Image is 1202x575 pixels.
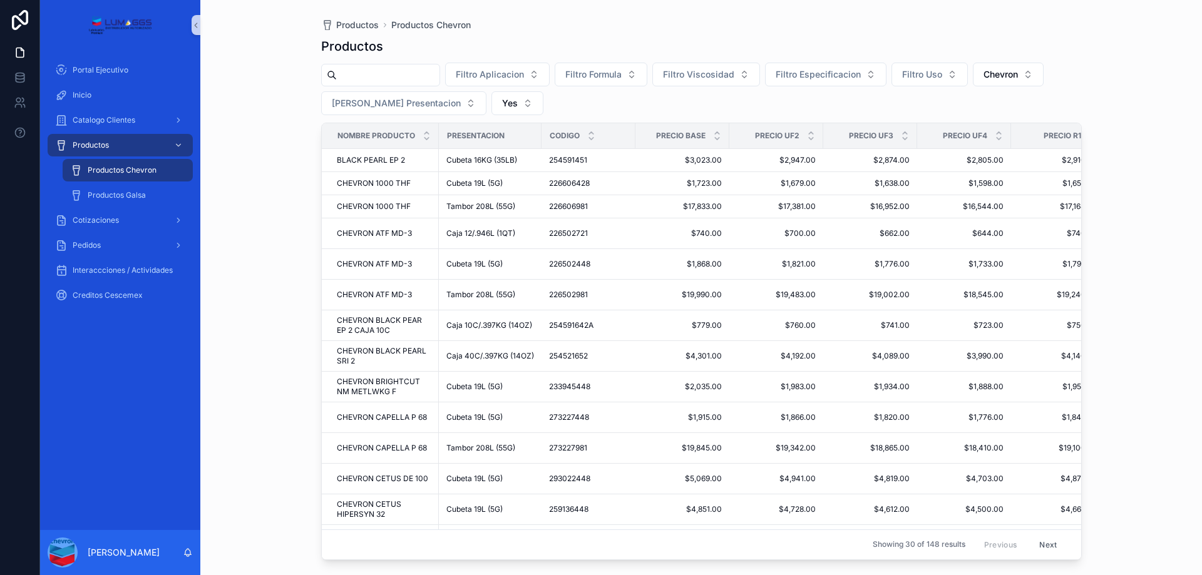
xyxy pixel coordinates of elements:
[549,474,628,484] a: 293022448
[40,50,200,323] div: scrollable content
[549,201,628,211] a: 226606981
[446,351,534,361] a: Caja 40C/.397KG (14OZ)
[1019,201,1097,211] span: $17,164.00
[321,19,379,31] a: Productos
[446,320,532,330] span: Caja 10C/.397KG (14OZ)
[831,228,910,238] span: $662.00
[831,443,910,453] a: $18,865.00
[337,228,431,238] a: CHEVRON ATF MD-3
[737,474,816,484] span: $4,941.00
[321,91,486,115] button: Select Button
[873,540,965,550] span: Showing 30 of 148 results
[737,155,816,165] span: $2,947.00
[549,228,628,238] a: 226502721
[925,201,1004,211] a: $16,544.00
[391,19,471,31] a: Productos Chevron
[1019,259,1097,269] a: $1,798.00
[643,155,722,165] a: $3,023.00
[1019,443,1097,453] span: $19,100.00
[549,443,628,453] a: 273227981
[73,240,101,250] span: Pedidos
[446,474,503,484] span: Cubeta 19L (5G)
[336,19,379,31] span: Productos
[48,234,193,257] a: Pedidos
[502,97,518,109] span: Yes
[831,382,910,392] span: $1,934.00
[446,474,534,484] a: Cubeta 19L (5G)
[337,259,431,269] a: CHEVRON ATF MD-3
[737,443,816,453] a: $19,342.00
[737,259,816,269] a: $1,821.00
[737,382,816,392] span: $1,983.00
[63,184,193,206] a: Productos Galsa
[737,178,816,188] a: $1,679.00
[337,346,431,366] span: CHEVRON BLACK PEARL SRI 2
[831,504,910,514] span: $4,612.00
[1019,474,1097,484] a: $4,879.00
[549,320,593,330] span: 254591642A
[88,15,152,35] img: App logo
[849,131,893,141] span: Precio UF3
[831,155,910,165] span: $2,874.00
[943,131,987,141] span: Precio UF4
[737,320,816,330] a: $760.00
[643,290,722,300] a: $19,990.00
[549,259,590,269] span: 226502448
[737,290,816,300] a: $19,483.00
[446,201,534,211] a: Tambor 208L (55G)
[446,412,534,422] a: Cubeta 19L (5G)
[337,412,431,422] a: CHEVRON CAPELLA P 68
[643,201,722,211] a: $17,833.00
[1019,320,1097,330] span: $750.00
[925,412,1004,422] a: $1,776.00
[831,259,910,269] span: $1,776.00
[73,265,173,275] span: Interaccciones / Actividades
[446,259,534,269] a: Cubeta 19L (5G)
[549,351,628,361] a: 254521652
[765,63,886,86] button: Select Button
[737,351,816,361] a: $4,192.00
[643,351,722,361] span: $4,301.00
[446,155,517,165] span: Cubeta 16KG (35LB)
[549,474,590,484] span: 293022448
[446,382,503,392] span: Cubeta 19L (5G)
[643,474,722,484] span: $5,069.00
[48,259,193,282] a: Interaccciones / Actividades
[925,351,1004,361] a: $3,990.00
[456,68,524,81] span: Filtro Aplicacion
[737,504,816,514] span: $4,728.00
[643,228,722,238] a: $740.00
[337,178,411,188] span: CHEVRON 1000 THF
[1019,504,1097,514] a: $4,669.00
[1019,155,1097,165] a: $2,910.00
[925,155,1004,165] a: $2,805.00
[446,178,503,188] span: Cubeta 19L (5G)
[831,178,910,188] a: $1,638.00
[831,474,910,484] a: $4,819.00
[643,178,722,188] a: $1,723.00
[831,351,910,361] span: $4,089.00
[925,259,1004,269] a: $1,733.00
[831,320,910,330] a: $741.00
[831,290,910,300] a: $19,002.00
[48,59,193,81] a: Portal Ejecutivo
[831,201,910,211] a: $16,952.00
[549,412,589,422] span: 273227448
[1019,382,1097,392] span: $1,959.00
[643,259,722,269] a: $1,868.00
[549,228,588,238] span: 226502721
[1019,228,1097,238] a: $740.00
[337,290,412,300] span: CHEVRON ATF MD-3
[925,178,1004,188] span: $1,598.00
